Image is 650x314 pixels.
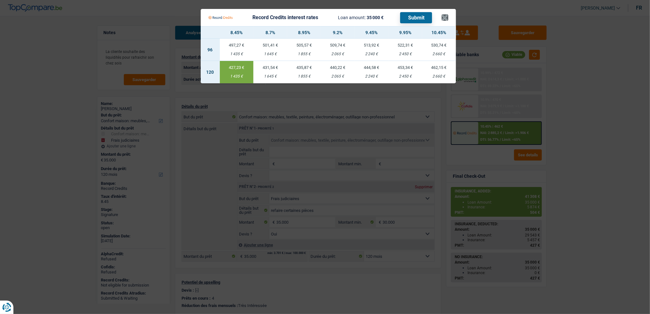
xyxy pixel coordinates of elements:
div: 522,31 € [388,43,422,47]
th: 8.7% [253,26,287,39]
div: 1 435 € [220,52,254,56]
div: 513,92 € [355,43,388,47]
div: 505,57 € [287,43,321,47]
div: 444,58 € [355,65,388,70]
div: 453,34 € [388,65,422,70]
div: 427,23 € [220,65,254,70]
th: 9.45% [355,26,388,39]
div: 2 450 € [388,74,422,78]
div: 435,87 € [287,65,321,70]
td: 120 [201,61,220,83]
div: 462,15 € [422,65,456,70]
img: Record Credits [208,11,233,24]
div: 2 660 € [422,52,456,56]
th: 9.95% [388,26,422,39]
div: 1 435 € [220,74,254,78]
th: 10.45% [422,26,456,39]
span: Loan amount: [338,15,366,20]
div: 2 240 € [355,52,388,56]
div: 2 660 € [422,74,456,78]
div: 501,41 € [253,43,287,47]
div: 2 065 € [321,52,355,56]
div: 1 645 € [253,74,287,78]
div: 1 645 € [253,52,287,56]
td: 96 [201,39,220,61]
div: 2 240 € [355,74,388,78]
div: 431,54 € [253,65,287,70]
th: 9.2% [321,26,355,39]
div: 497,27 € [220,43,254,47]
div: 1 855 € [287,52,321,56]
div: 509,74 € [321,43,355,47]
div: 2 450 € [388,52,422,56]
div: 530,74 € [422,43,456,47]
div: 1 855 € [287,74,321,78]
th: 8.45% [220,26,254,39]
button: Submit [400,12,432,23]
span: 35 000 € [367,15,384,20]
div: 440,22 € [321,65,355,70]
div: 2 065 € [321,74,355,78]
div: Record Credits interest rates [252,15,318,20]
button: × [442,14,448,21]
th: 8.95% [287,26,321,39]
